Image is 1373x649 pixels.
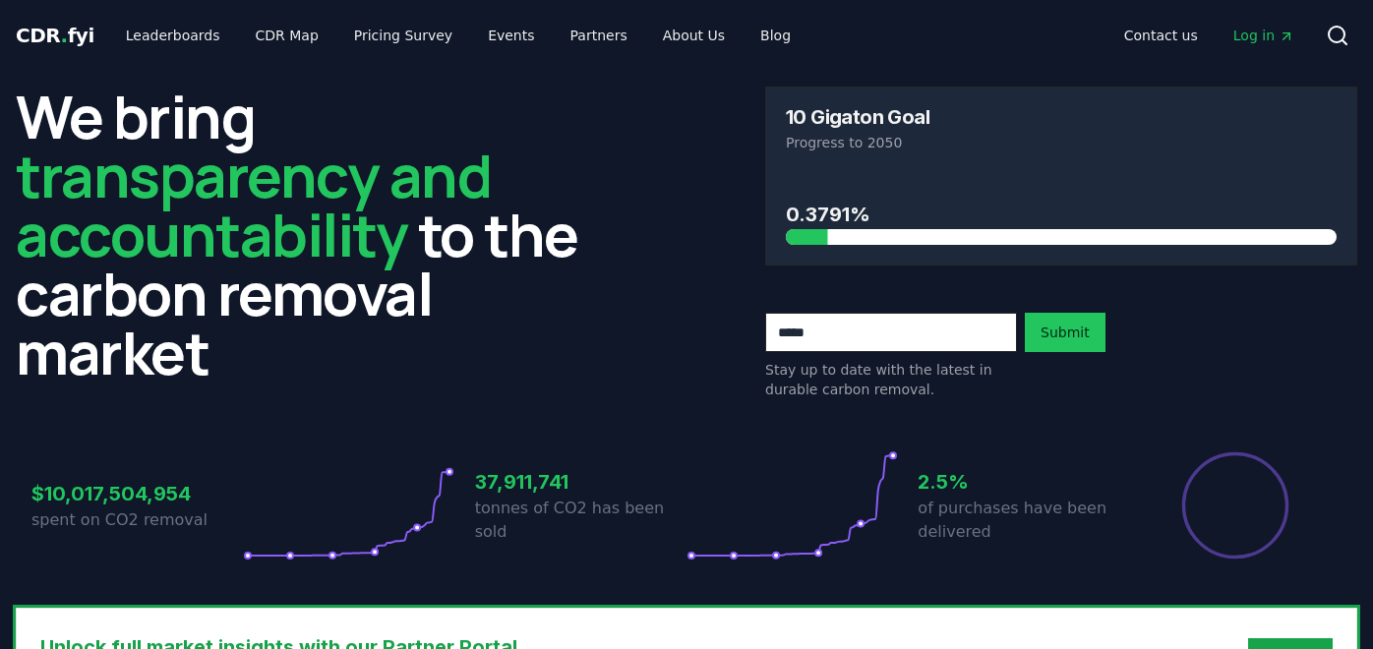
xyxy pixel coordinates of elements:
span: transparency and accountability [16,135,491,274]
a: Events [472,18,550,53]
a: CDR Map [240,18,334,53]
a: Leaderboards [110,18,236,53]
div: Percentage of sales delivered [1180,450,1290,560]
p: Stay up to date with the latest in durable carbon removal. [765,360,1017,399]
h2: We bring to the carbon removal market [16,87,608,382]
p: tonnes of CO2 has been sold [475,497,686,544]
h3: 10 Gigaton Goal [786,107,929,127]
nav: Main [1108,18,1310,53]
h3: 37,911,741 [475,467,686,497]
button: Submit [1025,313,1105,352]
h3: 2.5% [918,467,1129,497]
nav: Main [110,18,806,53]
a: Partners [555,18,643,53]
a: Blog [745,18,806,53]
p: spent on CO2 removal [31,508,243,532]
a: Log in [1218,18,1310,53]
p: Progress to 2050 [786,133,1337,152]
span: . [61,24,68,47]
a: Contact us [1108,18,1214,53]
h3: $10,017,504,954 [31,479,243,508]
a: About Us [647,18,741,53]
a: Pricing Survey [338,18,468,53]
p: of purchases have been delivered [918,497,1129,544]
span: Log in [1233,26,1294,45]
span: CDR fyi [16,24,94,47]
h3: 0.3791% [786,200,1337,229]
a: CDR.fyi [16,22,94,49]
